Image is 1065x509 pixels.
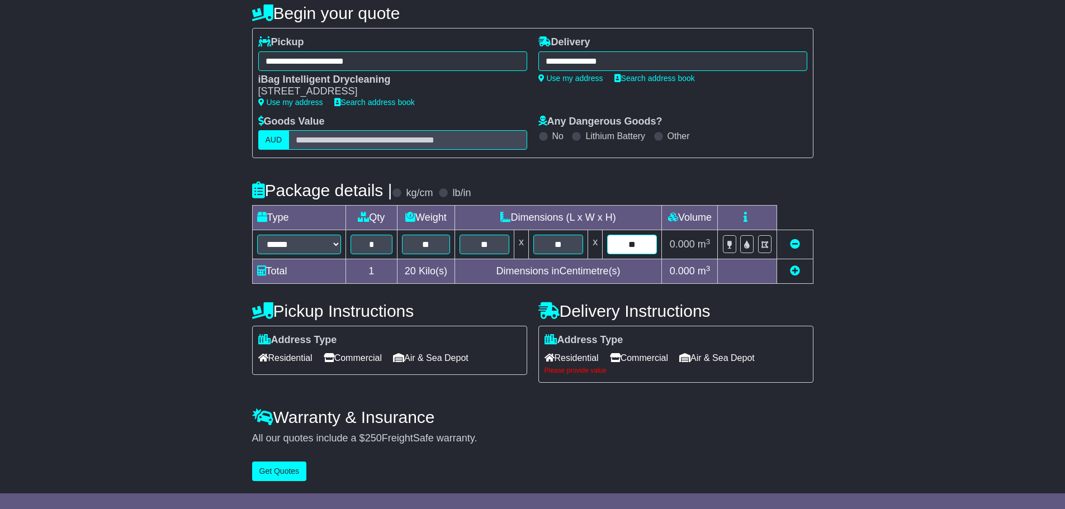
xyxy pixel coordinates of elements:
label: Address Type [258,334,337,346]
td: Kilo(s) [397,259,455,284]
span: Air & Sea Depot [679,349,755,367]
span: Residential [258,349,313,367]
h4: Begin your quote [252,4,813,22]
a: Use my address [258,98,323,107]
td: Type [252,206,345,230]
h4: Pickup Instructions [252,302,527,320]
td: 1 [345,259,397,284]
span: Air & Sea Depot [393,349,468,367]
a: Search address book [334,98,415,107]
label: AUD [258,130,290,150]
label: Delivery [538,36,590,49]
div: [STREET_ADDRESS] [258,85,516,98]
div: All our quotes include a $ FreightSafe warranty. [252,432,813,445]
span: Residential [545,349,599,367]
h4: Package details | [252,181,392,199]
label: Lithium Battery [585,131,645,141]
span: Commercial [324,349,382,367]
label: Other [668,131,690,141]
div: iBag Intelligent Drycleaning [258,74,516,86]
td: x [588,230,603,259]
label: Any Dangerous Goods? [538,116,662,128]
label: Pickup [258,36,304,49]
h4: Delivery Instructions [538,302,813,320]
a: Use my address [538,74,603,83]
span: Commercial [610,349,668,367]
td: Volume [662,206,718,230]
label: kg/cm [406,187,433,199]
h4: Warranty & Insurance [252,408,813,426]
button: Get Quotes [252,462,307,481]
label: lb/in [452,187,471,199]
span: m [698,265,711,277]
label: No [552,131,564,141]
span: 0.000 [670,265,695,277]
span: 250 [365,432,382,444]
td: Total [252,259,345,284]
label: Goods Value [258,116,325,128]
label: Address Type [545,334,623,346]
td: Dimensions (L x W x H) [455,206,662,230]
span: 0.000 [670,239,695,250]
sup: 3 [706,264,711,273]
td: Dimensions in Centimetre(s) [455,259,662,284]
td: Weight [397,206,455,230]
span: m [698,239,711,250]
td: Qty [345,206,397,230]
div: Please provide value [545,367,807,374]
a: Remove this item [790,239,800,250]
a: Add new item [790,265,800,277]
span: 20 [405,265,416,277]
sup: 3 [706,237,711,246]
a: Search address book [614,74,695,83]
td: x [514,230,528,259]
